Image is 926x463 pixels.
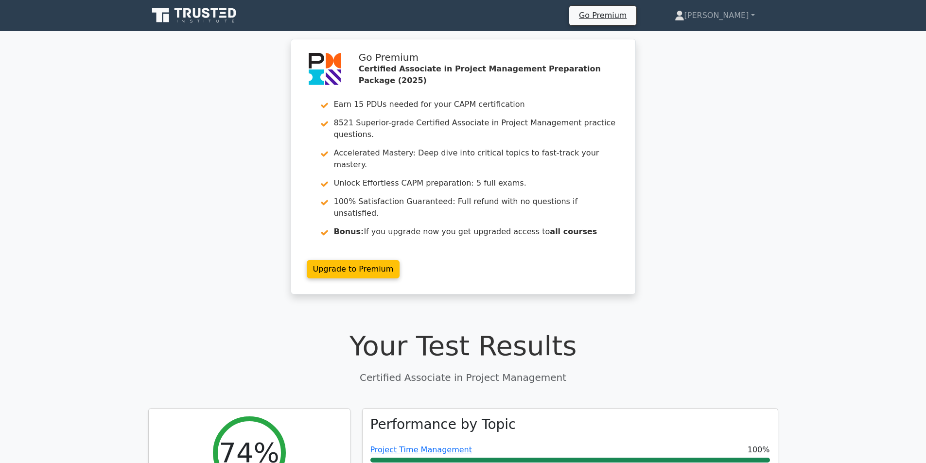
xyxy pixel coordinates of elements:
a: [PERSON_NAME] [651,6,778,25]
h1: Your Test Results [148,329,778,362]
a: Upgrade to Premium [307,260,400,278]
a: Project Time Management [370,445,472,454]
p: Certified Associate in Project Management [148,370,778,385]
h3: Performance by Topic [370,416,516,433]
a: Go Premium [573,9,632,22]
span: 100% [748,444,770,456]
